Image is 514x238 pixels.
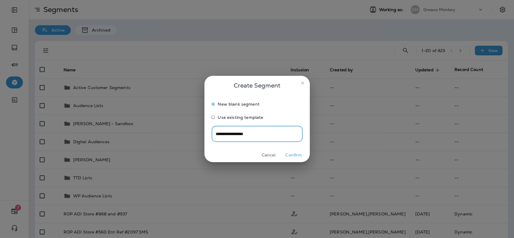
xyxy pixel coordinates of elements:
[257,150,280,160] button: Cancel
[282,150,305,160] button: Confirm
[218,115,263,120] span: Use existing template
[298,78,307,88] button: close
[234,81,280,90] span: Create Segment
[218,102,260,107] span: New blank segment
